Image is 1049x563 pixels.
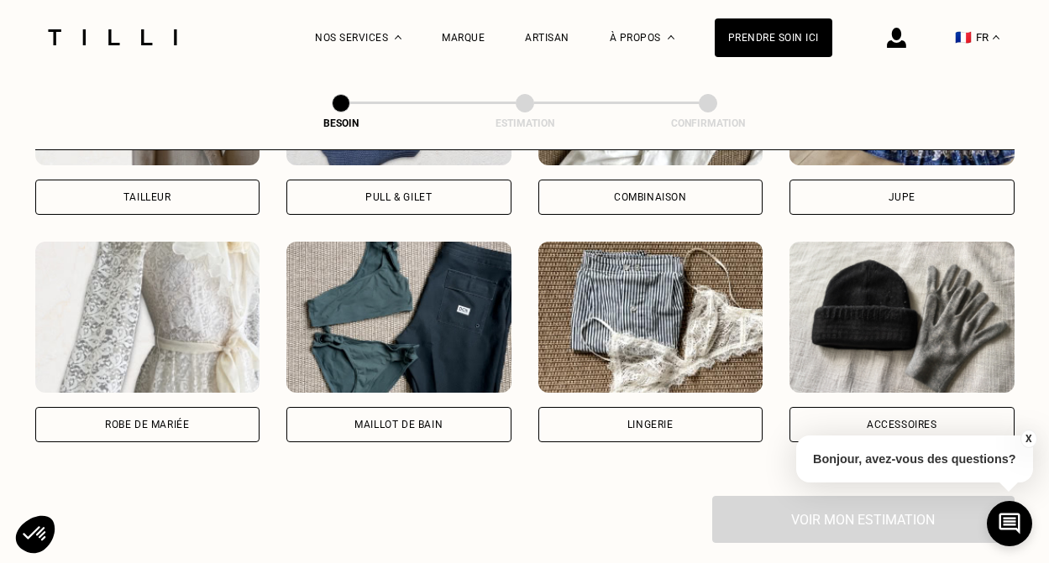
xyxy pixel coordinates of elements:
button: X [1020,430,1036,448]
div: Jupe [889,192,915,202]
img: Menu déroulant à propos [668,35,674,39]
div: Pull & gilet [365,192,432,202]
img: Tilli retouche votre Accessoires [789,242,1015,393]
img: Tilli retouche votre Maillot de bain [286,242,511,393]
a: Marque [442,32,485,44]
img: Tilli retouche votre Lingerie [538,242,763,393]
p: Bonjour, avez-vous des questions? [796,435,1033,482]
img: Menu déroulant [395,35,401,39]
div: Robe de mariée [105,420,189,430]
img: icône connexion [887,28,906,48]
div: Confirmation [624,117,792,129]
img: Tilli retouche votre Robe de mariée [35,242,260,393]
div: Combinaison [614,192,687,202]
img: menu déroulant [993,35,999,39]
div: Maillot de bain [354,420,443,430]
div: Estimation [441,117,609,129]
a: Prendre soin ici [715,18,832,57]
span: 🇫🇷 [955,29,972,45]
a: Artisan [525,32,569,44]
div: Besoin [257,117,425,129]
img: Logo du service de couturière Tilli [42,29,183,45]
div: Tailleur [123,192,171,202]
div: Lingerie [627,420,674,430]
